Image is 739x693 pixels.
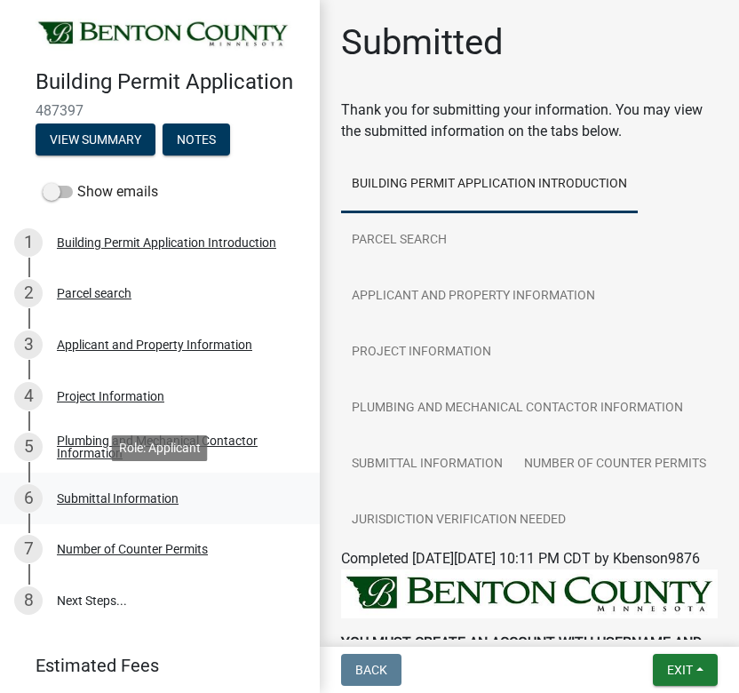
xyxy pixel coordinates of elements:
span: Exit [667,663,693,677]
div: 3 [14,331,43,359]
a: Project Information [341,324,502,381]
wm-modal-confirm: Notes [163,133,230,147]
div: Project Information [57,390,164,402]
a: Submittal Information [341,436,513,493]
span: 487397 [36,102,284,119]
h1: Submitted [341,21,504,64]
div: 6 [14,484,43,513]
div: Plumbing and Mechanical Contactor Information [57,434,291,459]
div: 5 [14,433,43,461]
wm-modal-confirm: Summary [36,133,155,147]
a: Building Permit Application Introduction [341,156,638,213]
button: Back [341,654,401,686]
a: Estimated Fees [14,648,291,683]
h4: Building Permit Application [36,69,306,95]
div: Number of Counter Permits [57,543,208,555]
a: Applicant and Property Information [341,268,606,325]
div: 8 [14,586,43,615]
button: View Summary [36,123,155,155]
div: Role: Applicant [112,435,208,461]
div: 4 [14,382,43,410]
div: Parcel search [57,287,131,299]
button: Notes [163,123,230,155]
div: Building Permit Application Introduction [57,236,276,249]
button: Exit [653,654,718,686]
a: Parcel search [341,212,457,269]
div: Thank you for submitting your information. You may view the submitted information on the tabs below. [341,100,718,142]
label: Show emails [43,181,158,203]
div: 7 [14,535,43,563]
div: Submittal Information [57,492,179,505]
span: Completed [DATE][DATE] 10:11 PM CDT by Kbenson9876 [341,550,700,567]
div: 2 [14,279,43,307]
div: Applicant and Property Information [57,339,252,351]
a: Plumbing and Mechanical Contactor Information [341,380,694,437]
img: BENTON_HEADER_184150ff-1924-48f9-adeb-d4c31246c7fa.jpeg [341,570,718,618]
a: Jurisdiction verification needed [341,492,576,549]
a: Number of Counter Permits [513,436,717,493]
img: Benton County, Minnesota [36,19,291,51]
span: Back [355,663,387,677]
div: 1 [14,228,43,257]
